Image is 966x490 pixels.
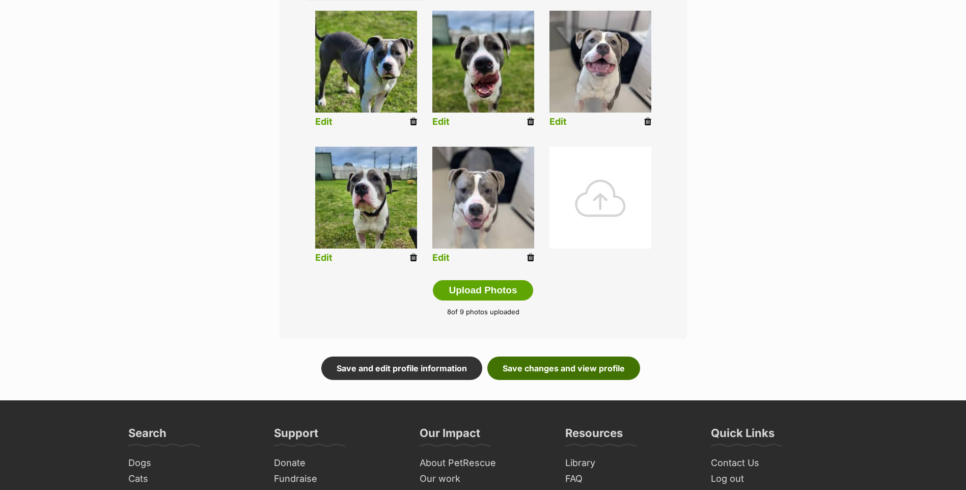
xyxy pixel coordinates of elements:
h3: Support [274,426,318,446]
a: Our work [416,471,551,487]
span: 8 [447,308,451,316]
a: Edit [432,253,450,263]
button: Upload Photos [433,280,533,301]
img: kkddtj79mzmnsonphxu4.jpg [315,147,417,249]
a: Fundraise [270,471,405,487]
img: rg3femomm5m1sitnt4uf.jpg [432,11,534,113]
a: Cats [124,471,260,487]
a: Save and edit profile information [321,357,482,380]
a: Edit [315,117,333,127]
a: Edit [432,117,450,127]
a: Contact Us [707,455,842,471]
img: rxy7cpn1boid8p4e16xq.jpg [549,11,651,113]
a: Log out [707,471,842,487]
a: Donate [270,455,405,471]
h3: Resources [565,426,623,446]
a: About PetRescue [416,455,551,471]
a: Save changes and view profile [487,357,640,380]
p: of 9 photos uploaded [295,307,672,317]
a: Dogs [124,455,260,471]
a: Edit [315,253,333,263]
h3: Search [128,426,167,446]
img: listing photo [315,11,417,113]
a: FAQ [561,471,697,487]
a: Edit [549,117,567,127]
a: Library [561,455,697,471]
h3: Quick Links [711,426,775,446]
img: zz2udvw3zajdq1s17rxo.jpg [432,147,534,249]
h3: Our Impact [420,426,480,446]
